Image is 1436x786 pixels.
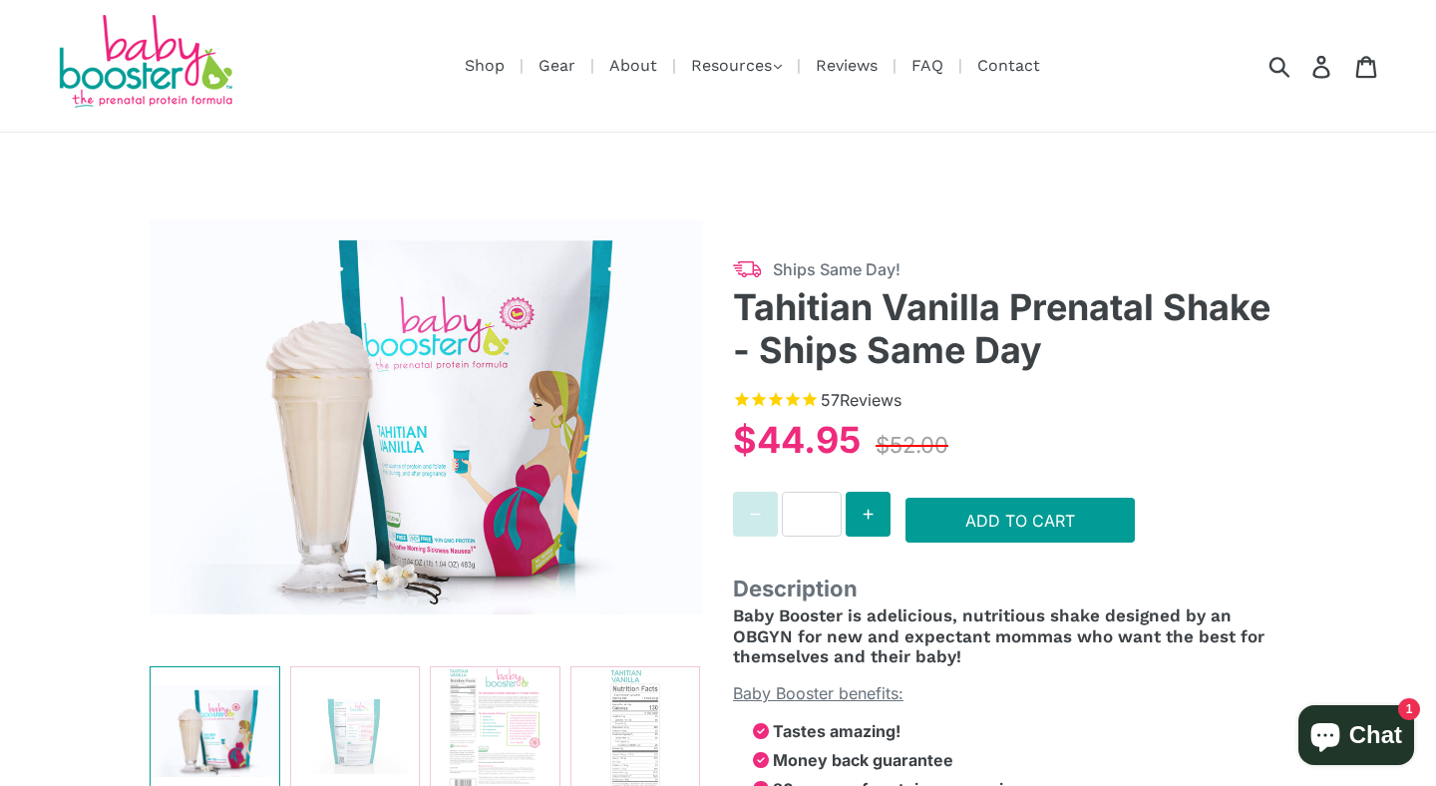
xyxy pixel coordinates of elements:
button: Increase quantity for Tahitian Vanilla Prenatal Shake - Ships Same Day [846,492,891,537]
span: Ships Same Day! [773,257,1286,281]
img: Tahitian Vanilla Prenatal Shake - Ships Same Day [150,178,703,656]
strong: Money back guarantee [773,750,953,770]
input: Quantity for Tahitian Vanilla Prenatal Shake - Ships Same Day [782,492,842,537]
a: Gear [529,53,585,78]
button: Resources [681,51,792,81]
div: $52.00 [871,424,953,467]
div: $44.95 [733,413,861,467]
h4: delicious, nutritious shake designed by an OBGYN for new and expectant mommas who want the best f... [733,605,1286,666]
span: Baby Booster is a [733,605,877,625]
button: Add to Cart [905,498,1135,543]
span: 57 reviews [821,390,901,410]
span: Reviews [840,390,901,410]
a: About [599,53,667,78]
span: Description [733,573,1286,605]
input: Search [1275,44,1330,88]
img: Baby Booster Prenatal Protein Supplements [55,15,234,112]
span: Add to Cart [965,511,1075,531]
span: Rated 4.7 out of 5 stars 57 reviews [733,388,1286,414]
a: Contact [967,53,1050,78]
a: FAQ [901,53,953,78]
strong: Tastes amazing! [773,721,900,741]
inbox-online-store-chat: Shopify online store chat [1292,705,1420,770]
h3: Tahitian Vanilla Prenatal Shake - Ships Same Day [733,286,1286,372]
a: Reviews [806,53,888,78]
a: Shop [455,53,515,78]
span: Baby Booster benefits: [733,683,903,703]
